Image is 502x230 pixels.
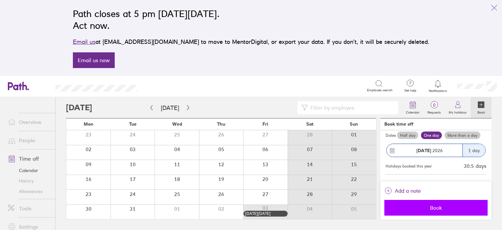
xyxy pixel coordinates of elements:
label: Half day [397,132,418,139]
div: 1 day [462,144,485,157]
label: Requests [424,109,445,115]
input: Filter by employee [308,101,394,114]
span: Add a note [395,186,421,196]
button: [DATE] [156,102,184,113]
span: 2026 [416,148,443,153]
span: Sun [350,121,358,127]
button: Book [384,200,488,216]
button: Add a note [384,186,421,196]
strong: [DATE] [416,148,431,153]
span: Get help [400,89,421,93]
div: 30.5 days [464,163,486,169]
div: Search [155,83,172,89]
span: Tue [129,121,137,127]
a: My holidays [445,97,471,118]
a: Notifications [427,79,449,93]
span: Mon [84,121,93,127]
a: Email us [73,38,95,45]
a: Time off [3,152,55,165]
div: [DATE][DATE] [245,211,286,216]
a: 0Requests [424,97,445,118]
a: History [3,176,55,186]
a: Calendar [402,97,424,118]
a: Tools [3,202,55,215]
div: Book time off [384,121,413,127]
a: Email us now [73,52,115,68]
p: at [EMAIL_ADDRESS][DOMAIN_NAME] to move to MentorDigital, or export your data. If you don’t, it w... [73,37,429,46]
label: Calendar [402,109,424,115]
span: Thu [217,121,225,127]
span: Fri [262,121,268,127]
div: Holidays booked this year [386,164,432,168]
h2: Path closes at 5 pm [DATE][DATE]. Act now. [73,8,429,31]
label: My holidays [445,109,471,115]
span: Dates [386,133,396,138]
a: People [3,134,55,147]
a: Overview [3,115,55,129]
a: Book [471,97,492,118]
label: One day [421,132,442,139]
span: 0 [424,102,445,108]
span: Employee search [367,88,393,92]
span: Wed [172,121,182,127]
button: [DATE] 20261 day [386,140,486,160]
label: Book [474,109,489,115]
span: Notifications [427,89,449,93]
a: Calendar [3,165,55,176]
label: More than a day [444,132,480,139]
a: Allowances [3,186,55,197]
span: Sat [306,121,313,127]
span: Book [389,205,483,211]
